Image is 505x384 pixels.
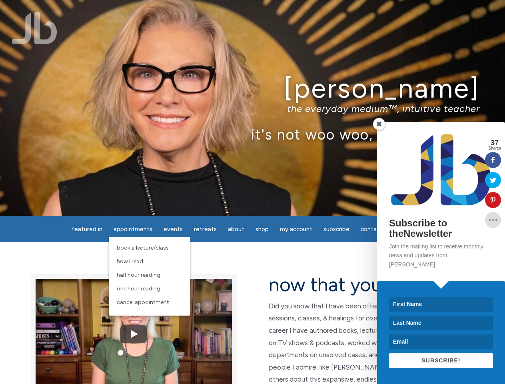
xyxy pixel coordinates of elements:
h2: now that you are here… [269,274,475,295]
span: Shares [488,146,501,150]
span: Subscribe [323,226,349,233]
a: Cancel Appointment [113,296,186,309]
input: Email [389,334,493,349]
span: Appointments [114,226,152,233]
img: Jamie Butler. The Everyday Medium [12,12,57,44]
a: About [223,222,249,237]
span: How I Read [117,258,143,265]
a: Half Hour Reading [113,268,186,282]
span: Half Hour Reading [117,272,160,278]
span: Book a Lecture/Class [117,244,169,251]
span: 37 [488,139,501,146]
span: About [228,226,244,233]
p: the everyday medium™, intuitive teacher [25,103,480,114]
p: Join the mailing list to receive monthly news and updates from [PERSON_NAME]. [389,242,493,269]
span: Cancel Appointment [117,299,169,306]
span: featured in [72,226,102,233]
h2: Subscribe to theNewsletter [389,218,493,239]
span: Shop [255,226,269,233]
a: featured in [67,222,107,237]
span: My Account [280,226,312,233]
input: First Name [389,297,493,312]
input: Last Name [389,316,493,330]
span: One Hour Reading [117,285,160,292]
span: SUBSCRIBE! [421,357,460,364]
a: Retreats [189,222,222,237]
a: Events [159,222,188,237]
a: Subscribe [319,222,354,237]
button: SUBSCRIBE! [389,353,493,368]
a: Book a Lecture/Class [113,241,186,255]
span: Retreats [194,226,217,233]
a: Shop [251,222,273,237]
a: How I Read [113,255,186,268]
span: Events [164,226,183,233]
a: Appointments [109,222,157,237]
a: My Account [275,222,317,237]
a: One Hour Reading [113,282,186,296]
h1: [PERSON_NAME] [25,73,480,103]
p: it's not woo woo, it's true true™ [25,126,480,143]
